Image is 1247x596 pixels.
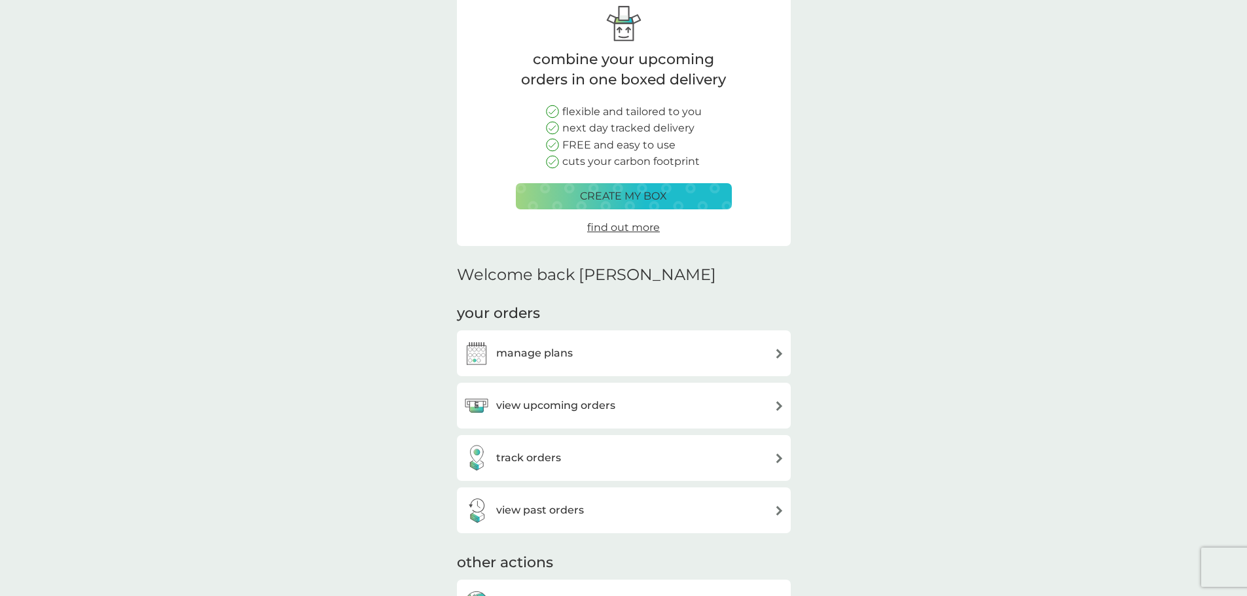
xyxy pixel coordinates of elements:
p: FREE and easy to use [562,137,676,154]
h3: other actions [457,553,553,573]
img: arrow right [774,349,784,359]
h3: track orders [496,449,561,466]
h2: Welcome back [PERSON_NAME] [457,266,716,285]
p: flexible and tailored to you [562,103,702,120]
h3: manage plans [496,345,573,362]
p: cuts your carbon footprint [562,153,700,170]
button: create my box [516,183,732,209]
img: arrow right [774,506,784,516]
p: create my box [580,188,667,205]
p: combine your upcoming orders in one boxed delivery [516,50,732,90]
h3: view upcoming orders [496,397,615,414]
h3: your orders [457,304,540,324]
a: find out more [587,219,660,236]
img: arrow right [774,453,784,463]
span: find out more [587,221,660,234]
p: next day tracked delivery [562,120,695,137]
h3: view past orders [496,502,584,519]
img: arrow right [774,401,784,411]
